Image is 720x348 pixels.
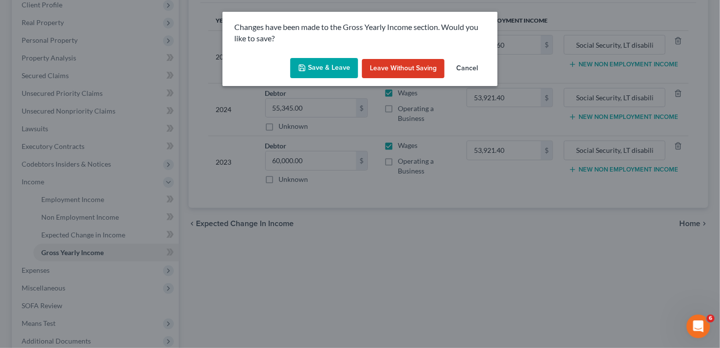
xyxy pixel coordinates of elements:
p: Changes have been made to the Gross Yearly Income section. Would you like to save? [234,22,486,44]
button: Cancel [448,59,486,79]
button: Leave without Saving [362,59,444,79]
iframe: Intercom live chat [687,315,710,338]
button: Save & Leave [290,58,358,79]
span: 6 [707,315,715,322]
